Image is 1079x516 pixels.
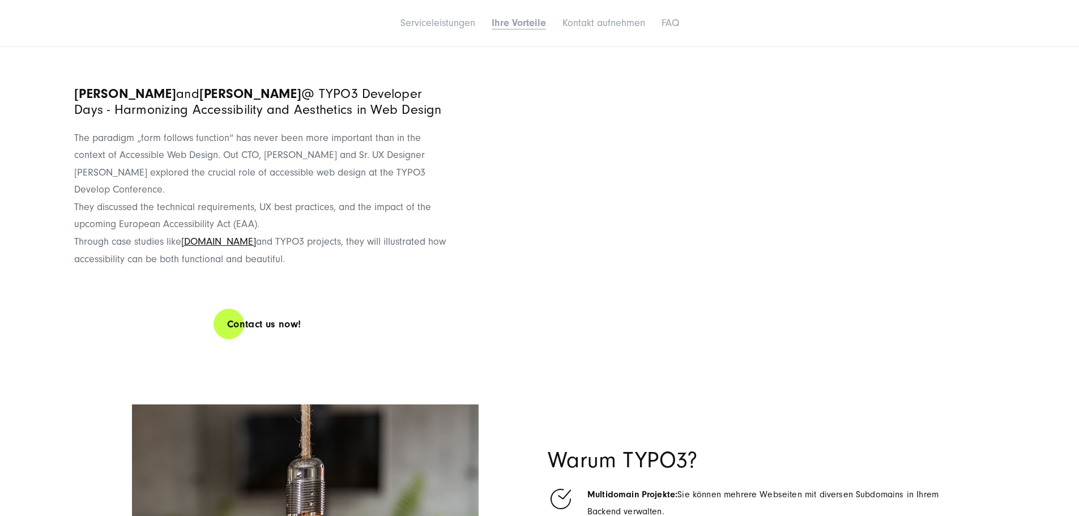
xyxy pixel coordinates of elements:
[574,67,1056,353] iframe: undefined
[492,17,546,29] a: Ihre Vorteile
[74,86,454,118] p: and @ TYPO3 Developer Days - Harmonizing Accessibility and Aesthetics in Web Design
[562,17,645,29] a: Kontakt aufnehmen
[587,489,677,500] span: Multidomain Projekte:
[181,236,256,248] a: [DOMAIN_NAME]
[214,308,314,340] a: Contact us now!
[400,17,475,29] a: Serviceleistungen
[74,132,446,265] span: The paradigm „form follows function“ has never been more important than in the context of Accessi...
[662,17,679,29] a: FAQ
[74,86,176,101] strong: [PERSON_NAME]
[199,86,301,101] strong: [PERSON_NAME]
[548,450,948,471] h2: Warum TYPO3?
